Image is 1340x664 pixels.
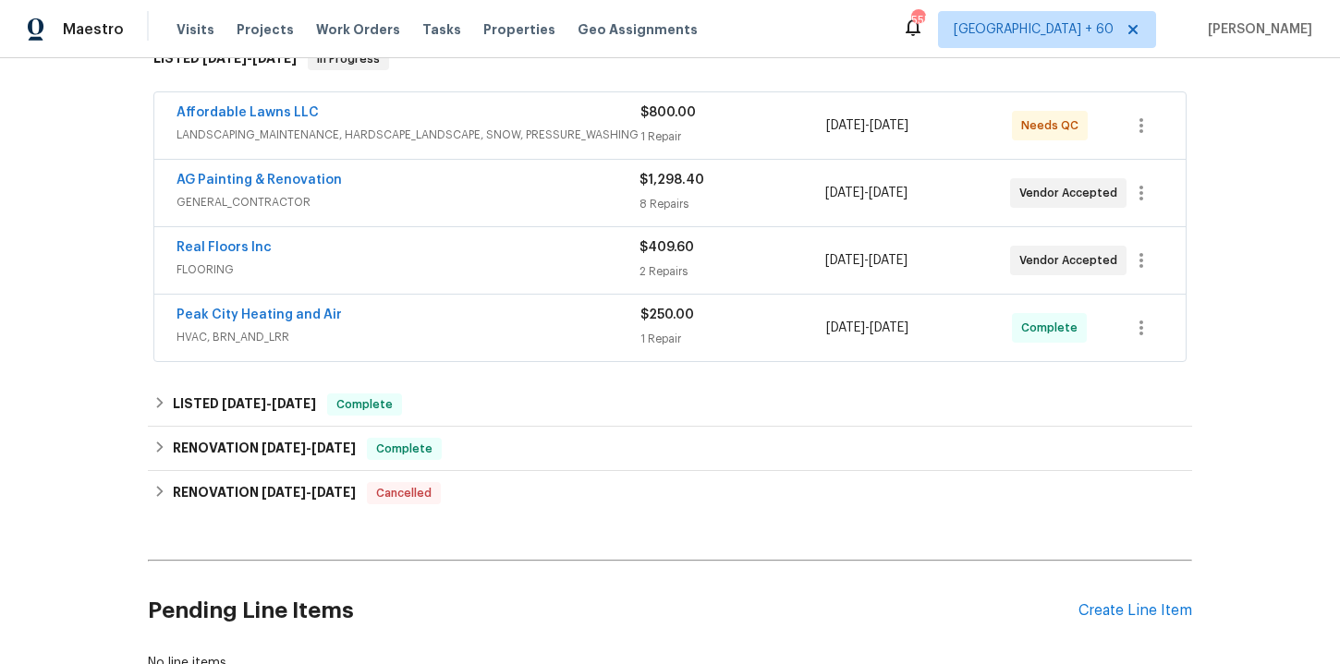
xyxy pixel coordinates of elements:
span: [DATE] [311,441,356,454]
a: Affordable Lawns LLC [177,106,319,119]
span: In Progress [310,50,387,68]
div: RENOVATION [DATE]-[DATE]Cancelled [148,471,1192,515]
span: Needs QC [1021,116,1086,135]
div: LISTED [DATE]-[DATE]In Progress [148,30,1192,89]
span: Properties [483,20,555,39]
a: Peak City Heating and Air [177,308,342,321]
span: Work Orders [316,20,400,39]
span: Geo Assignments [578,20,698,39]
div: LISTED [DATE]-[DATE]Complete [148,382,1192,427]
span: FLOORING [177,260,640,279]
span: [DATE] [869,187,908,199]
span: Cancelled [369,484,439,502]
span: [DATE] [262,441,306,454]
span: $1,298.40 [640,174,704,187]
span: $409.60 [640,241,694,254]
span: - [826,116,908,135]
span: [DATE] [202,52,247,65]
span: $800.00 [640,106,696,119]
div: Create Line Item [1078,602,1192,620]
span: - [262,441,356,454]
span: [DATE] [870,119,908,132]
div: 2 Repairs [640,262,824,281]
span: [DATE] [870,321,908,334]
span: Complete [369,440,440,458]
span: Complete [1021,319,1085,337]
a: AG Painting & Renovation [177,174,342,187]
span: [DATE] [826,321,865,334]
span: Maestro [63,20,124,39]
h6: RENOVATION [173,438,356,460]
span: [PERSON_NAME] [1200,20,1312,39]
span: HVAC, BRN_AND_LRR [177,328,640,346]
div: 1 Repair [640,330,826,348]
span: LANDSCAPING_MAINTENANCE, HARDSCAPE_LANDSCAPE, SNOW, PRESSURE_WASHING [177,126,640,144]
span: [DATE] [252,52,297,65]
span: - [202,52,297,65]
span: [DATE] [826,119,865,132]
span: Visits [177,20,214,39]
span: Projects [237,20,294,39]
span: [DATE] [825,254,864,267]
span: $250.00 [640,308,694,321]
h2: Pending Line Items [148,568,1078,654]
h6: LISTED [153,48,297,70]
span: - [222,397,316,410]
span: [DATE] [869,254,908,267]
div: 1 Repair [640,127,826,146]
div: 8 Repairs [640,195,824,213]
span: Vendor Accepted [1019,251,1125,270]
span: Tasks [422,23,461,36]
span: [DATE] [825,187,864,199]
div: 555 [911,11,924,30]
span: Vendor Accepted [1019,184,1125,202]
h6: LISTED [173,393,316,416]
span: GENERAL_CONTRACTOR [177,193,640,211]
h6: RENOVATION [173,482,356,504]
span: [DATE] [222,397,266,410]
span: Complete [329,395,400,414]
a: Real Floors Inc [177,241,272,254]
span: - [826,319,908,337]
span: [DATE] [311,486,356,499]
span: - [825,184,908,202]
span: [DATE] [272,397,316,410]
div: RENOVATION [DATE]-[DATE]Complete [148,427,1192,471]
span: [DATE] [262,486,306,499]
span: - [825,251,908,270]
span: [GEOGRAPHIC_DATA] + 60 [954,20,1114,39]
span: - [262,486,356,499]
